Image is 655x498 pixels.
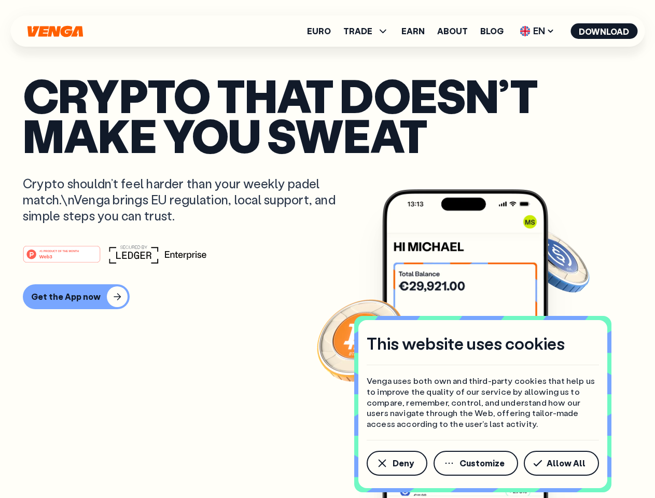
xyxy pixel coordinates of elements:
h4: This website uses cookies [367,333,565,354]
button: Get the App now [23,284,130,309]
img: Bitcoin [315,293,408,386]
div: Get the App now [31,292,101,302]
img: flag-uk [520,26,530,36]
p: Crypto that doesn’t make you sweat [23,75,632,155]
a: Euro [307,27,331,35]
tspan: Web3 [39,253,52,259]
button: Deny [367,451,427,476]
span: TRADE [343,25,389,37]
img: USDC coin [517,223,592,298]
button: Download [570,23,637,39]
a: Blog [480,27,504,35]
a: Earn [401,27,425,35]
p: Crypto shouldn’t feel harder than your weekly padel match.\nVenga brings EU regulation, local sup... [23,175,351,224]
button: Allow All [524,451,599,476]
svg: Home [26,25,84,37]
tspan: #1 PRODUCT OF THE MONTH [39,249,79,252]
a: #1 PRODUCT OF THE MONTHWeb3 [23,252,101,265]
span: Customize [459,459,505,467]
a: Get the App now [23,284,632,309]
p: Venga uses both own and third-party cookies that help us to improve the quality of our service by... [367,376,599,430]
span: TRADE [343,27,372,35]
span: EN [516,23,558,39]
span: Deny [393,459,414,467]
button: Customize [434,451,518,476]
span: Allow All [547,459,586,467]
a: About [437,27,468,35]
